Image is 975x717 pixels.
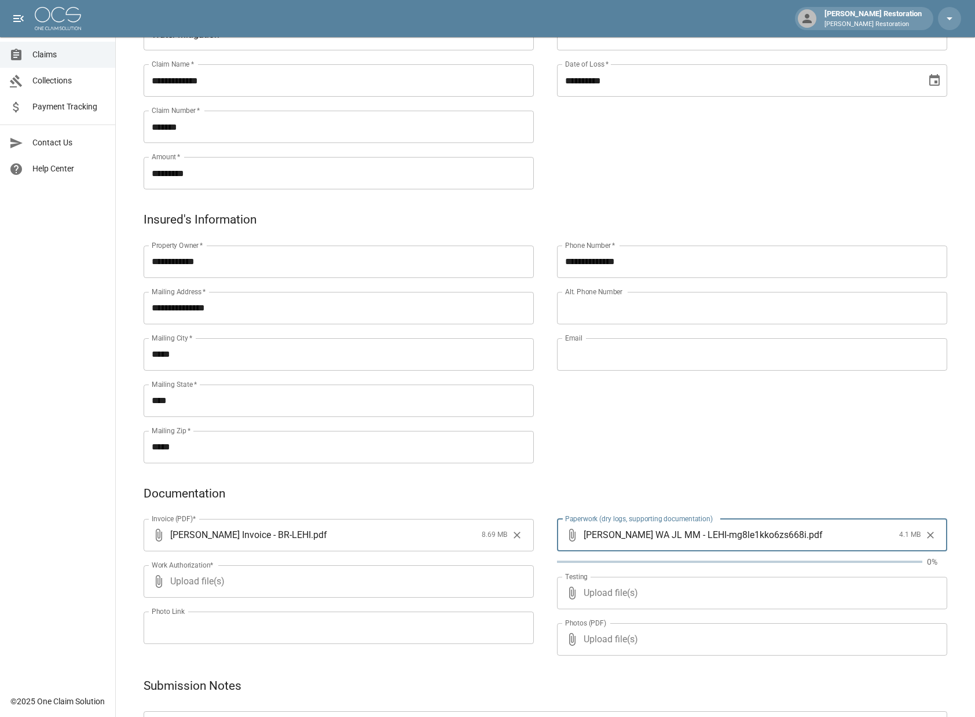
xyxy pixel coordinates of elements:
[508,526,526,544] button: Clear
[565,618,606,628] label: Photos (PDF)
[152,379,197,389] label: Mailing State
[152,152,181,162] label: Amount
[824,20,922,30] p: [PERSON_NAME] Restoration
[152,240,203,250] label: Property Owner
[152,287,206,297] label: Mailing Address
[10,696,105,707] div: © 2025 One Claim Solution
[152,606,185,616] label: Photo Link
[7,7,30,30] button: open drawer
[152,59,194,69] label: Claim Name
[152,514,196,524] label: Invoice (PDF)*
[32,137,106,149] span: Contact Us
[565,59,609,69] label: Date of Loss
[32,163,106,175] span: Help Center
[152,426,191,436] label: Mailing Zip
[565,572,588,581] label: Testing
[170,528,311,542] span: [PERSON_NAME] Invoice - BR-LEHI
[584,577,916,609] span: Upload file(s)
[152,105,200,115] label: Claim Number
[584,623,916,656] span: Upload file(s)
[311,528,327,542] span: . pdf
[482,529,507,541] span: 8.69 MB
[152,560,214,570] label: Work Authorization*
[565,333,582,343] label: Email
[584,528,807,542] span: [PERSON_NAME] WA JL MM - LEHI-mg8le1kko6zs668i
[927,556,947,568] p: 0%
[807,528,823,542] span: . pdf
[32,75,106,87] span: Collections
[565,514,713,524] label: Paperwork (dry logs, supporting documentation)
[820,8,926,29] div: [PERSON_NAME] Restoration
[565,240,615,250] label: Phone Number
[32,101,106,113] span: Payment Tracking
[170,565,503,598] span: Upload file(s)
[152,333,193,343] label: Mailing City
[922,526,939,544] button: Clear
[32,49,106,61] span: Claims
[565,287,622,297] label: Alt. Phone Number
[35,7,81,30] img: ocs-logo-white-transparent.png
[923,69,946,92] button: Choose date, selected date is Sep 17, 2025
[899,529,921,541] span: 4.1 MB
